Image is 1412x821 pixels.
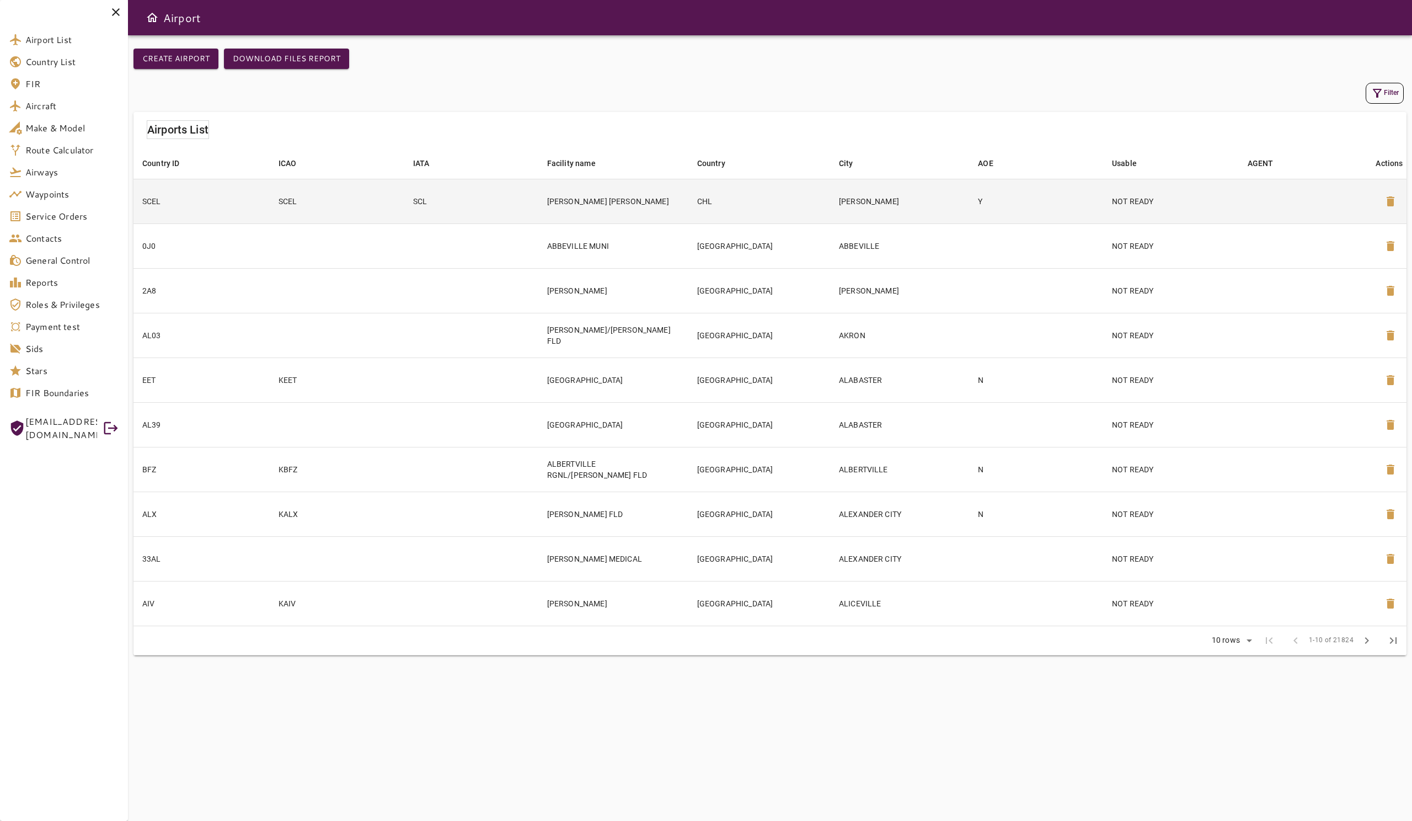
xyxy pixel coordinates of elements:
[688,268,830,313] td: [GEOGRAPHIC_DATA]
[25,33,119,46] span: Airport List
[830,313,969,358] td: AKRON
[133,223,270,268] td: 0J0
[830,268,969,313] td: [PERSON_NAME]
[1256,627,1282,654] span: First Page
[688,313,830,358] td: [GEOGRAPHIC_DATA]
[25,77,119,90] span: FIR
[133,402,270,447] td: AL39
[25,210,119,223] span: Service Orders
[538,268,688,313] td: [PERSON_NAME]
[688,402,830,447] td: [GEOGRAPHIC_DATA]
[830,492,969,536] td: ALEXANDER CITY
[1248,157,1288,170] span: AGENT
[1377,322,1404,349] button: Delete Airport
[697,157,740,170] span: Country
[25,143,119,157] span: Route Calculator
[688,536,830,581] td: [GEOGRAPHIC_DATA]
[1112,553,1230,564] p: NOT READY
[1377,456,1404,483] button: Delete Airport
[25,320,119,333] span: Payment test
[279,157,297,170] div: ICAO
[270,358,404,402] td: KEET
[538,402,688,447] td: [GEOGRAPHIC_DATA]
[1209,636,1243,645] div: 10 rows
[270,179,404,223] td: SCEL
[1112,464,1230,475] p: NOT READY
[1112,285,1230,296] p: NOT READY
[25,55,119,68] span: Country List
[538,492,688,536] td: [PERSON_NAME] FLD
[1112,241,1230,252] p: NOT READY
[133,581,270,626] td: AIV
[1377,233,1404,259] button: Delete Airport
[133,179,270,223] td: SCEL
[697,157,725,170] div: Country
[25,342,119,355] span: Sids
[25,364,119,377] span: Stars
[1384,284,1397,297] span: delete
[270,581,404,626] td: KAIV
[1387,634,1400,647] span: last_page
[25,298,119,311] span: Roles & Privileges
[413,157,430,170] div: IATA
[978,157,1007,170] span: AOE
[1360,634,1373,647] span: chevron_right
[1384,597,1397,610] span: delete
[1384,418,1397,431] span: delete
[830,179,969,223] td: [PERSON_NAME]
[270,447,404,492] td: KBFZ
[133,536,270,581] td: 33AL
[142,157,180,170] div: Country ID
[1112,157,1137,170] div: Usable
[133,49,218,69] button: Create airport
[839,157,853,170] div: City
[25,415,97,441] span: [EMAIL_ADDRESS][DOMAIN_NAME]
[1112,157,1151,170] span: Usable
[1384,552,1397,566] span: delete
[1112,330,1230,341] p: NOT READY
[25,99,119,113] span: Aircraft
[1112,196,1230,207] p: NOT READY
[133,268,270,313] td: 2A8
[25,166,119,179] span: Airways
[688,358,830,402] td: [GEOGRAPHIC_DATA]
[163,9,201,26] h6: Airport
[969,179,1103,223] td: Y
[270,492,404,536] td: KALX
[1112,419,1230,430] p: NOT READY
[969,447,1103,492] td: N
[688,179,830,223] td: CHL
[25,254,119,267] span: General Control
[1380,627,1406,654] span: Last Page
[538,313,688,358] td: [PERSON_NAME]/[PERSON_NAME] FLD
[1112,375,1230,386] p: NOT READY
[1377,412,1404,438] button: Delete Airport
[1377,501,1404,527] button: Delete Airport
[830,358,969,402] td: ALABASTER
[1384,195,1397,208] span: delete
[1377,367,1404,393] button: Delete Airport
[25,121,119,135] span: Make & Model
[1384,239,1397,253] span: delete
[1384,374,1397,387] span: delete
[25,188,119,201] span: Waypoints
[1248,157,1274,170] div: AGENT
[1282,627,1309,654] span: Previous Page
[1205,632,1256,649] div: 10 rows
[147,121,208,138] h6: Airports List
[25,232,119,245] span: Contacts
[969,492,1103,536] td: N
[830,223,969,268] td: ABBEVILLE
[538,223,688,268] td: ABBEVILLE MUNI
[133,358,270,402] td: EET
[538,447,688,492] td: ALBERTVILLE RGNL/[PERSON_NAME] FLD
[1309,635,1354,646] span: 1-10 of 21824
[688,223,830,268] td: [GEOGRAPHIC_DATA]
[547,157,610,170] span: Facility name
[978,157,993,170] div: AOE
[279,157,311,170] span: ICAO
[538,358,688,402] td: [GEOGRAPHIC_DATA]
[830,402,969,447] td: ALABASTER
[133,313,270,358] td: AL03
[969,358,1103,402] td: N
